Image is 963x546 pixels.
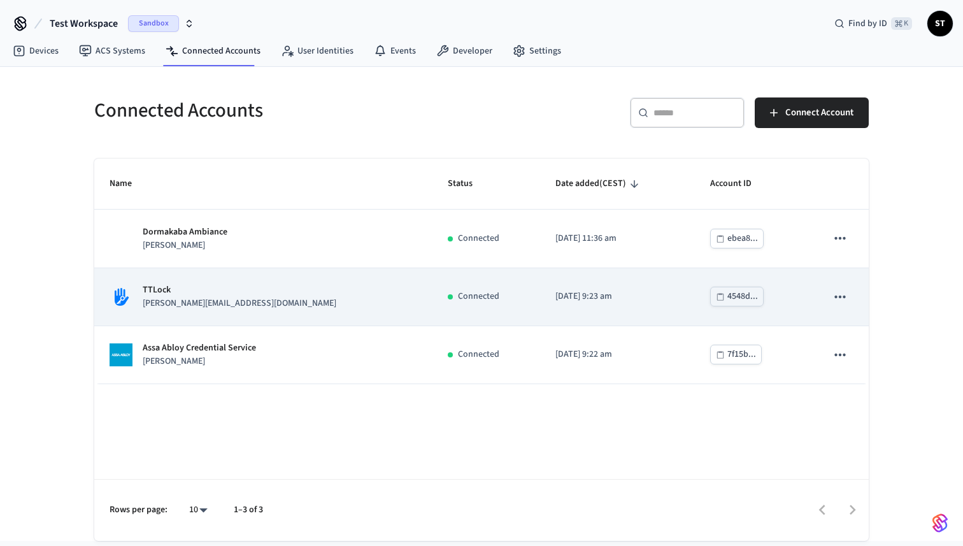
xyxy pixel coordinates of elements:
[710,287,764,306] button: 4548d...
[110,174,148,194] span: Name
[143,239,227,252] p: [PERSON_NAME]
[458,348,499,361] p: Connected
[503,40,571,62] a: Settings
[555,290,680,303] p: [DATE] 9:23 am
[143,284,336,297] p: TTLock
[143,341,256,355] p: Assa Abloy Credential Service
[727,347,756,363] div: 7f15b...
[755,97,869,128] button: Connect Account
[555,174,643,194] span: Date added(CEST)
[458,290,499,303] p: Connected
[94,159,869,384] table: sticky table
[848,17,887,30] span: Find by ID
[110,343,132,366] img: ASSA ABLOY Credential Service
[271,40,364,62] a: User Identities
[50,16,118,31] span: Test Workspace
[932,513,948,533] img: SeamLogoGradient.69752ec5.svg
[891,17,912,30] span: ⌘ K
[110,285,132,308] img: TTLock Logo, Square
[929,12,952,35] span: ST
[234,503,263,517] p: 1–3 of 3
[458,232,499,245] p: Connected
[448,174,489,194] span: Status
[727,289,758,305] div: 4548d...
[555,232,680,245] p: [DATE] 11:36 am
[143,226,227,239] p: Dormakaba Ambiance
[785,104,853,121] span: Connect Account
[710,229,764,248] button: ebea8...
[3,40,69,62] a: Devices
[727,231,758,247] div: ebea8...
[94,97,474,124] h5: Connected Accounts
[155,40,271,62] a: Connected Accounts
[110,503,168,517] p: Rows per page:
[364,40,426,62] a: Events
[824,12,922,35] div: Find by ID⌘ K
[555,348,680,361] p: [DATE] 9:22 am
[183,501,213,519] div: 10
[710,345,762,364] button: 7f15b...
[69,40,155,62] a: ACS Systems
[143,355,256,368] p: [PERSON_NAME]
[426,40,503,62] a: Developer
[128,15,179,32] span: Sandbox
[927,11,953,36] button: ST
[143,297,336,310] p: [PERSON_NAME][EMAIL_ADDRESS][DOMAIN_NAME]
[710,174,768,194] span: Account ID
